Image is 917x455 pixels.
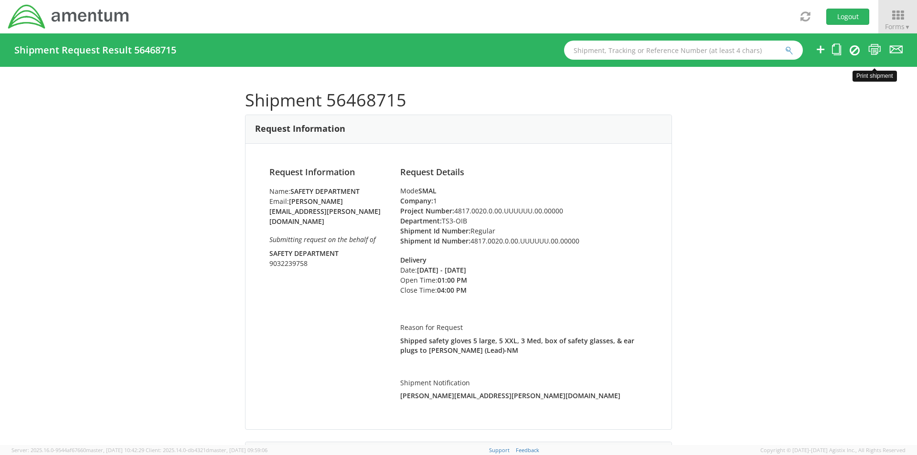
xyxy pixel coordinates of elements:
strong: Shipment Id Number: [400,226,470,235]
a: Support [489,446,510,454]
h6: Submitting request on the behalf of [269,236,386,243]
h1: Shipment 56468715 [245,91,672,110]
li: Close Time: [400,285,496,295]
h5: Shipment Notification [400,379,648,386]
li: Email: [269,196,386,226]
li: Open Time: [400,275,496,285]
strong: Delivery [400,255,427,265]
li: 4817.0020.0.00.UUUUUU.00.00000 [400,206,648,216]
li: 9032239758 [269,258,386,268]
span: master, [DATE] 09:59:06 [209,446,267,454]
h4: Shipment Request Result 56468715 [14,45,176,55]
strong: Safety Department [269,249,339,258]
li: TS3-OIB [400,216,648,226]
span: master, [DATE] 10:42:29 [86,446,144,454]
li: Regular [400,226,648,236]
span: Forms [885,22,910,31]
li: 1 [400,196,648,206]
span: Client: 2025.14.0-db4321d [146,446,267,454]
strong: Department: [400,216,442,225]
strong: 04:00 PM [437,286,467,295]
div: Print shipment [853,71,897,82]
strong: Shipment Id Number: [400,236,470,245]
h3: Request Information [255,124,345,134]
h4: Request Details [400,168,648,177]
input: Shipment, Tracking or Reference Number (at least 4 chars) [564,41,803,60]
a: Feedback [516,446,539,454]
h4: Request Information [269,168,386,177]
strong: 01:00 PM [437,275,467,285]
img: dyn-intl-logo-049831509241104b2a82.png [7,3,130,30]
strong: Shipped safety gloves 5 large, 5 XXL, 3 Med, box of safety glasses, & ear plugs to [PERSON_NAME] ... [400,336,634,355]
span: ▼ [905,23,910,31]
li: Date: [400,265,496,275]
strong: Safety Department [290,187,360,196]
strong: Company: [400,196,433,205]
strong: Project Number: [400,206,454,215]
li: Name: [269,186,386,196]
strong: SMAL [418,186,437,195]
button: Logout [826,9,869,25]
li: 4817.0020.0.00.UUUUUU.00.00000 [400,236,648,246]
div: Mode [400,186,648,196]
strong: - [DATE] [440,265,466,275]
strong: [PERSON_NAME][EMAIL_ADDRESS][PERSON_NAME][DOMAIN_NAME] [400,391,620,400]
h5: Reason for Request [400,324,648,331]
strong: [DATE] [417,265,438,275]
strong: [PERSON_NAME][EMAIL_ADDRESS][PERSON_NAME][DOMAIN_NAME] [269,197,381,226]
span: Server: 2025.16.0-9544af67660 [11,446,144,454]
span: Copyright © [DATE]-[DATE] Agistix Inc., All Rights Reserved [760,446,906,454]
